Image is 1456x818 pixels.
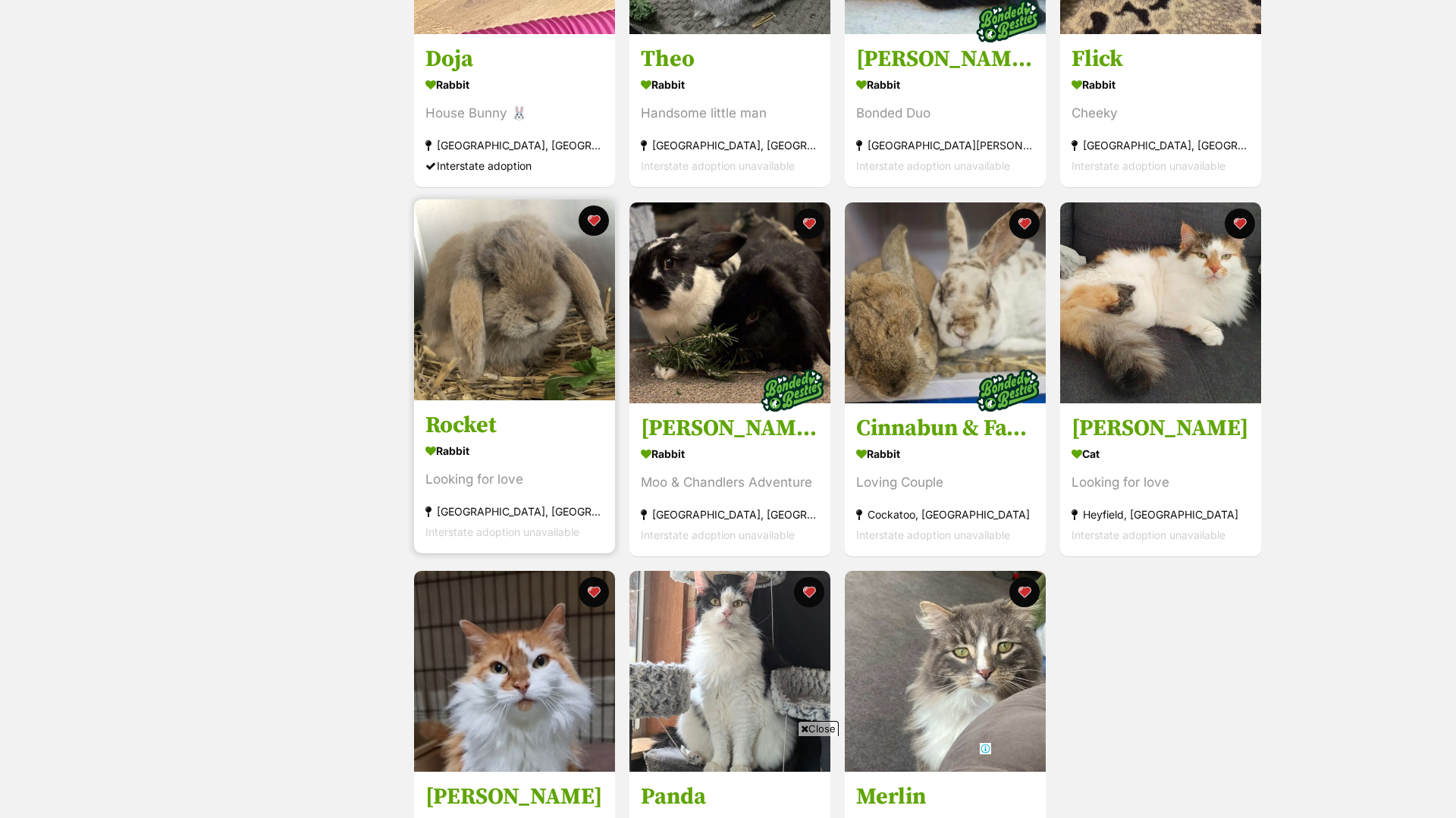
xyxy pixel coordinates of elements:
div: [GEOGRAPHIC_DATA], [GEOGRAPHIC_DATA] [641,504,819,525]
button: favourite [579,577,609,607]
div: Loving Couple [856,472,1034,493]
div: Moo & Chandlers Adventure [641,472,819,493]
img: Molly [1060,202,1261,403]
a: Flick Rabbit Cheeky [GEOGRAPHIC_DATA], [GEOGRAPHIC_DATA] Interstate adoption unavailable favourite [1060,34,1261,188]
span: Interstate adoption unavailable [641,528,795,541]
button: favourite [794,577,824,607]
div: Handsome little man [641,104,819,124]
button: favourite [794,208,824,239]
button: favourite [1225,208,1255,239]
div: Rabbit [425,440,604,462]
a: Rocket Rabbit Looking for love [GEOGRAPHIC_DATA], [GEOGRAPHIC_DATA] Interstate adoption unavailab... [414,400,615,553]
img: Elia [414,571,615,772]
span: Interstate adoption unavailable [856,528,1010,541]
img: Panda [629,571,830,772]
div: Cheeky [1072,104,1250,124]
div: Heyfield, [GEOGRAPHIC_DATA] [1072,504,1250,525]
div: Rabbit [641,74,819,96]
h3: Cinnabun & Fawn [856,414,1034,443]
a: [PERSON_NAME] / Moo Rabbit Moo & Chandlers Adventure [GEOGRAPHIC_DATA], [GEOGRAPHIC_DATA] Interst... [629,403,830,556]
div: Cat [1072,443,1250,465]
img: Chandler / Moo [629,202,830,403]
div: Bonded Duo [856,104,1034,124]
button: favourite [1009,577,1040,607]
div: Rabbit [641,443,819,465]
span: Interstate adoption unavailable [425,525,579,538]
h3: Theo [641,45,819,74]
div: [GEOGRAPHIC_DATA][PERSON_NAME], [GEOGRAPHIC_DATA] [856,136,1034,156]
iframe: Advertisement [452,742,1004,810]
img: Merlin [845,571,1046,772]
img: Rocket [414,199,615,400]
div: Rabbit [856,443,1034,465]
div: Interstate adoption [425,156,604,177]
span: Close [798,721,839,736]
a: Theo Rabbit Handsome little man [GEOGRAPHIC_DATA], [GEOGRAPHIC_DATA] Interstate adoption unavaila... [629,34,830,188]
h3: [PERSON_NAME] & [PERSON_NAME] Destiny [856,45,1034,74]
a: Cinnabun & Fawn Rabbit Loving Couple Cockatoo, [GEOGRAPHIC_DATA] Interstate adoption unavailable ... [845,403,1046,556]
span: Interstate adoption unavailable [1072,160,1225,173]
div: Cockatoo, [GEOGRAPHIC_DATA] [856,504,1034,525]
div: Looking for love [1072,472,1250,493]
span: Interstate adoption unavailable [856,160,1010,173]
div: [GEOGRAPHIC_DATA], [GEOGRAPHIC_DATA] [641,136,819,156]
h3: [PERSON_NAME] / Moo [641,414,819,443]
div: House Bunny 🐰 [425,104,604,124]
div: Rabbit [856,74,1034,96]
div: [GEOGRAPHIC_DATA], [GEOGRAPHIC_DATA] [425,136,604,156]
a: [PERSON_NAME] & [PERSON_NAME] Destiny Rabbit Bonded Duo [GEOGRAPHIC_DATA][PERSON_NAME], [GEOGRAPH... [845,34,1046,188]
h3: Rocket [425,411,604,440]
span: Interstate adoption unavailable [1072,528,1225,541]
h3: Flick [1072,45,1250,74]
a: Doja Rabbit House Bunny 🐰 [GEOGRAPHIC_DATA], [GEOGRAPHIC_DATA] Interstate adoption favourite [414,34,615,188]
div: [GEOGRAPHIC_DATA], [GEOGRAPHIC_DATA] [1072,136,1250,156]
div: Rabbit [425,74,604,96]
h3: Doja [425,45,604,74]
button: favourite [1009,208,1040,239]
div: Looking for love [425,469,604,490]
h3: [PERSON_NAME] [425,782,604,811]
span: Interstate adoption unavailable [641,160,795,173]
img: bonded besties [755,353,830,428]
h3: [PERSON_NAME] [1072,414,1250,443]
img: bonded besties [970,353,1046,428]
img: Cinnabun & Fawn [845,202,1046,403]
div: Rabbit [1072,74,1250,96]
button: favourite [579,205,609,236]
div: [GEOGRAPHIC_DATA], [GEOGRAPHIC_DATA] [425,501,604,522]
a: [PERSON_NAME] Cat Looking for love Heyfield, [GEOGRAPHIC_DATA] Interstate adoption unavailable fa... [1060,403,1261,556]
